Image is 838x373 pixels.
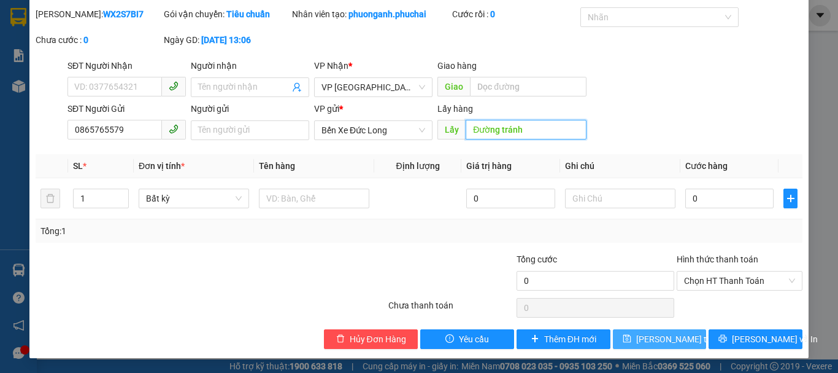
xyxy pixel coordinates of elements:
span: Định lượng [396,161,439,171]
span: Yêu cầu [459,332,489,346]
div: Phong [121,40,246,55]
span: user-add [292,82,302,92]
b: [DATE] 13:06 [201,35,251,45]
span: Hủy Đơn Hàng [350,332,406,346]
span: SL [73,161,83,171]
span: Tên hàng [259,161,295,171]
span: Lấy [437,120,466,139]
span: Bất kỳ [146,189,242,208]
span: plus [784,194,797,203]
span: Giá trị hàng [466,161,512,171]
div: Người gửi [191,102,309,116]
div: SĐT Người Gửi [67,102,186,116]
span: plus [531,334,539,344]
div: Gói vận chuyển: [164,7,290,21]
input: VD: Bàn, Ghế [259,189,369,208]
div: Tổng: 1 [40,224,325,238]
div: Chưa cước : [36,33,161,47]
button: exclamation-circleYêu cầu [420,329,514,349]
label: Hình thức thanh toán [677,254,758,264]
div: [PERSON_NAME] (559 [PERSON_NAME]) [10,40,113,84]
div: Nhân viên tạo: [292,7,450,21]
span: Thêm ĐH mới [544,332,596,346]
b: phuonganh.phuchai [348,9,426,19]
div: SĐT Người Nhận [67,59,186,73]
span: phone [169,124,179,134]
span: printer [718,334,727,344]
span: VP Nhận [314,61,348,71]
span: VP Đà Lạt [321,78,425,96]
button: save[PERSON_NAME] thay đổi [613,329,707,349]
span: Tổng cước [517,254,557,264]
input: Dọc đường [470,77,586,96]
span: Nhận: [121,12,151,25]
span: Giao [437,77,470,96]
span: [PERSON_NAME] thay đổi [636,332,734,346]
span: Chọn HT Thanh Toán [684,272,795,290]
span: save [623,334,631,344]
button: plusThêm ĐH mới [517,329,610,349]
input: Dọc đường [466,120,586,139]
button: plus [783,189,798,208]
b: WX2S7BI7 [103,9,144,19]
span: [PERSON_NAME] và In [732,332,818,346]
div: Chưa thanh toán [387,299,515,320]
div: 0971515579 [10,84,113,101]
span: Gửi: [10,12,29,25]
div: Người nhận [191,59,309,73]
div: Bến Xe Đức Long [10,10,113,40]
span: phone [169,81,179,91]
span: Cước hàng [685,161,728,171]
button: delete [40,189,60,208]
b: 0 [83,35,88,45]
span: Giao hàng [437,61,477,71]
span: Bến Xe Đức Long [321,121,425,139]
span: Lấy hàng [437,104,473,114]
button: deleteHủy Đơn Hàng [324,329,418,349]
span: Đơn vị tính [139,161,185,171]
span: exclamation-circle [445,334,454,344]
div: [PERSON_NAME]: [36,7,161,21]
div: Ngày GD: [164,33,290,47]
button: printer[PERSON_NAME] và In [709,329,802,349]
div: Cước rồi : [452,7,578,21]
div: VP gửi [314,102,432,116]
span: delete [336,334,345,344]
th: Ghi chú [560,154,680,178]
b: Tiêu chuẩn [226,9,270,19]
div: VP [GEOGRAPHIC_DATA] [121,10,246,40]
div: 0911536851 [121,55,246,72]
input: Ghi Chú [565,189,675,208]
b: 0 [490,9,495,19]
